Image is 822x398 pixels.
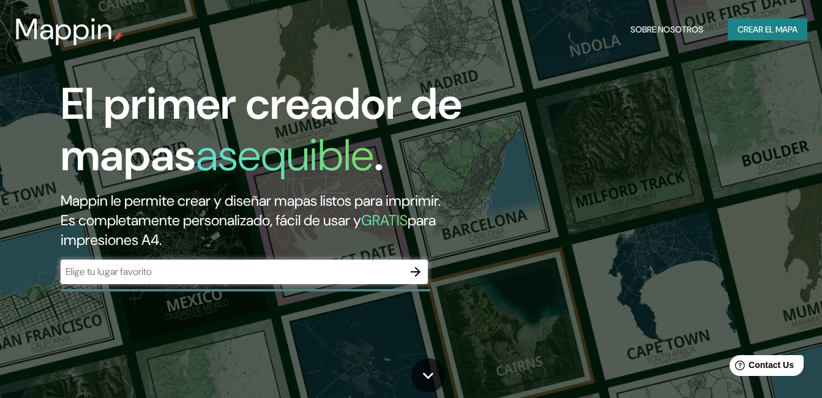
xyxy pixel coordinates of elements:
font: Crear el mapa [738,22,798,37]
iframe: Help widget launcher [713,350,809,385]
input: Elige tu lugar favorito [61,265,403,279]
h5: GRATIS [361,211,408,230]
img: mappin-pin [113,32,123,42]
h2: Mappin le permite crear y diseñar mapas listos para imprimir. Es completamente personalizado, fác... [61,191,472,250]
h3: Mappin [15,12,113,47]
h1: asequible [196,127,374,184]
h1: El primer creador de mapas . [61,78,472,191]
button: Sobre nosotros [626,18,708,41]
button: Crear el mapa [728,18,807,41]
font: Sobre nosotros [630,22,703,37]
